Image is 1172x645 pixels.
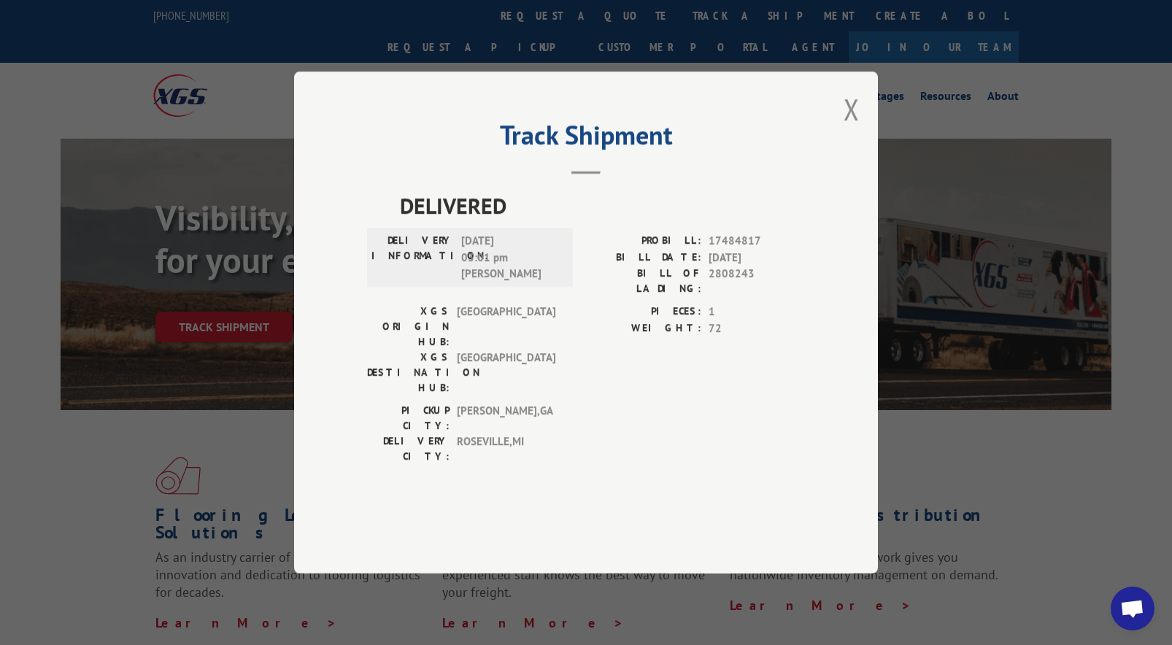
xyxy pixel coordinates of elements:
span: DELIVERED [400,189,805,222]
span: 72 [709,320,805,337]
label: DELIVERY INFORMATION: [371,233,454,282]
label: BILL DATE: [586,250,701,266]
label: WEIGHT: [586,320,701,337]
label: PROBILL: [586,233,701,250]
label: DELIVERY CITY: [367,433,450,464]
label: XGS DESTINATION HUB: [367,349,450,395]
span: [GEOGRAPHIC_DATA] [457,349,555,395]
span: [DATE] 03:01 pm [PERSON_NAME] [461,233,560,282]
span: 2808243 [709,266,805,296]
span: [GEOGRAPHIC_DATA] [457,304,555,349]
div: Open chat [1111,587,1154,630]
span: [PERSON_NAME] , GA [457,403,555,433]
span: [DATE] [709,250,805,266]
label: BILL OF LADING: [586,266,701,296]
button: Close modal [844,90,860,128]
span: 17484817 [709,233,805,250]
span: ROSEVILLE , MI [457,433,555,464]
label: XGS ORIGIN HUB: [367,304,450,349]
span: 1 [709,304,805,320]
label: PICKUP CITY: [367,403,450,433]
label: PIECES: [586,304,701,320]
h2: Track Shipment [367,125,805,152]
